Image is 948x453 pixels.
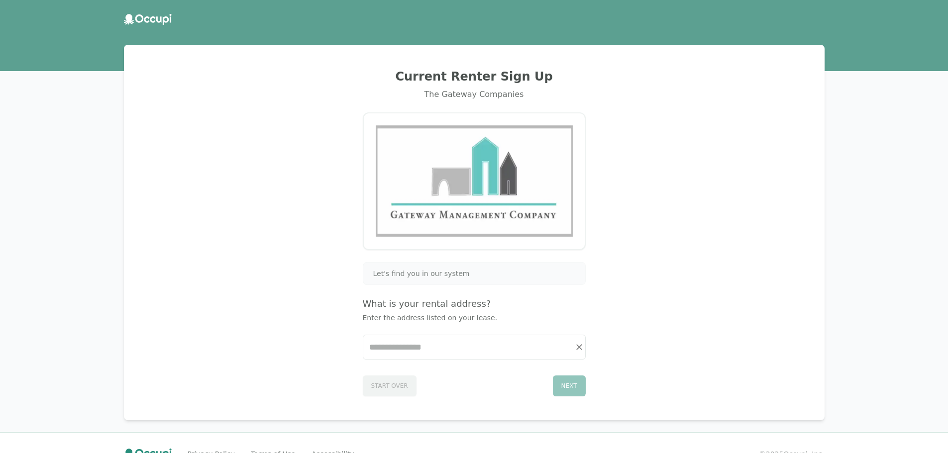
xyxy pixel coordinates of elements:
[373,269,470,278] span: Let's find you in our system
[363,335,585,359] input: Start typing...
[136,69,813,85] h2: Current Renter Sign Up
[376,125,573,237] img: Gateway Management
[363,313,586,323] p: Enter the address listed on your lease.
[136,89,813,100] div: The Gateway Companies
[572,340,586,354] button: Clear
[363,297,586,311] h4: What is your rental address?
